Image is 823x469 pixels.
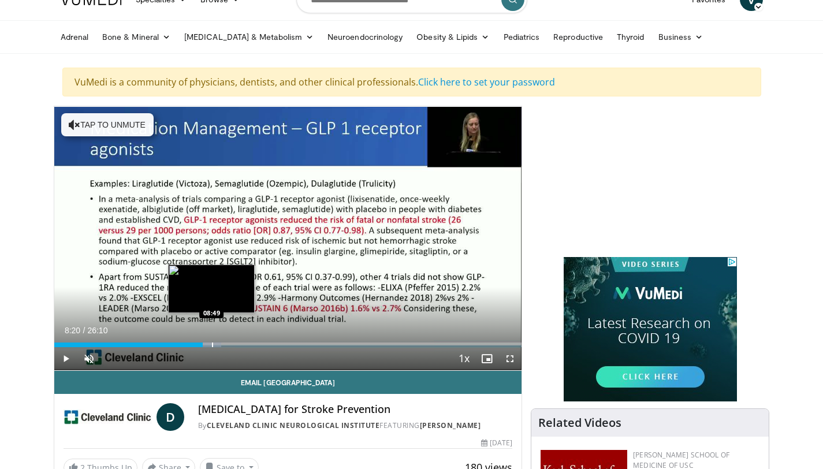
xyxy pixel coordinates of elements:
[198,420,512,431] div: By FEATURING
[54,371,522,394] a: Email [GEOGRAPHIC_DATA]
[452,347,475,370] button: Playback Rate
[651,25,710,49] a: Business
[564,257,737,401] iframe: Advertisement
[321,25,409,49] a: Neuroendocrinology
[62,68,761,96] div: VuMedi is a community of physicians, dentists, and other clinical professionals.
[54,106,522,371] video-js: Video Player
[481,438,512,448] div: [DATE]
[610,25,651,49] a: Thyroid
[54,25,96,49] a: Adrenal
[409,25,496,49] a: Obesity & Lipids
[475,347,498,370] button: Enable picture-in-picture mode
[498,347,522,370] button: Fullscreen
[198,403,512,416] h4: [MEDICAL_DATA] for Stroke Prevention
[418,76,555,88] a: Click here to set your password
[64,403,152,431] img: Cleveland Clinic Neurological Institute
[83,326,85,335] span: /
[177,25,321,49] a: [MEDICAL_DATA] & Metabolism
[497,25,547,49] a: Pediatrics
[54,347,77,370] button: Play
[157,403,184,431] a: D
[54,343,522,347] div: Progress Bar
[95,25,177,49] a: Bone & Mineral
[87,326,107,335] span: 26:10
[65,326,80,335] span: 8:20
[420,420,481,430] a: [PERSON_NAME]
[564,106,737,250] iframe: Advertisement
[207,420,380,430] a: Cleveland Clinic Neurological Institute
[538,416,621,430] h4: Related Videos
[61,113,154,136] button: Tap to unmute
[168,265,255,313] img: image.jpeg
[546,25,610,49] a: Reproductive
[77,347,100,370] button: Unmute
